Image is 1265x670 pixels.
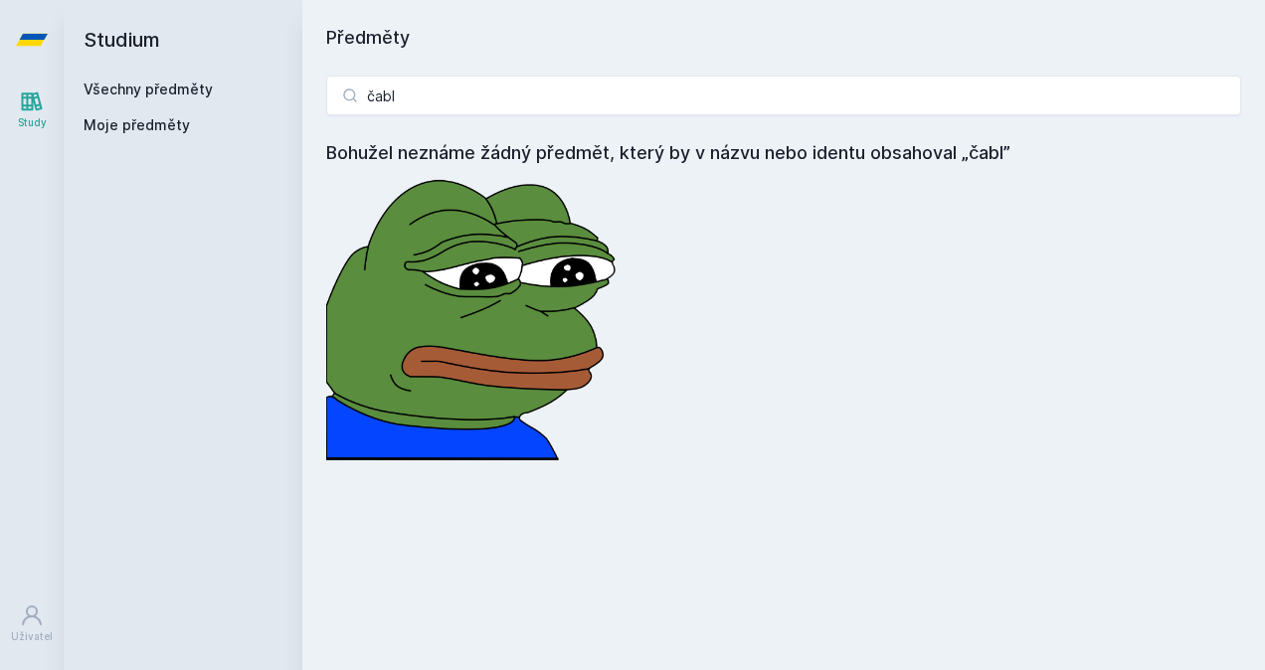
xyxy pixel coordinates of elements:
[11,629,53,644] div: Uživatel
[4,593,60,654] a: Uživatel
[84,115,190,135] span: Moje předměty
[326,76,1241,115] input: Název nebo ident předmětu…
[84,81,213,97] a: Všechny předměty
[18,115,47,130] div: Study
[326,139,1241,167] h4: Bohužel neznáme žádný předmět, který by v názvu nebo identu obsahoval „čabl”
[4,80,60,140] a: Study
[326,24,1241,52] h1: Předměty
[326,167,625,460] img: error_picture.png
